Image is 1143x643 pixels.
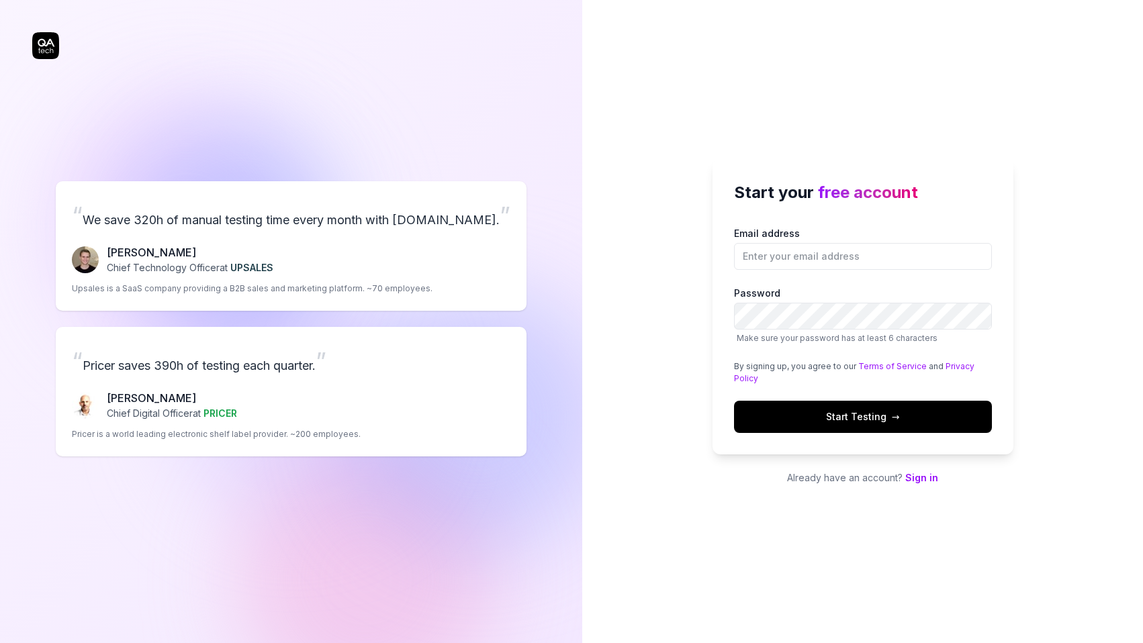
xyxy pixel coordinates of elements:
span: “ [72,346,83,376]
p: Chief Digital Officer at [107,406,237,420]
span: Start Testing [826,409,900,424]
span: free account [818,183,918,202]
button: Start Testing→ [734,401,992,433]
p: Pricer saves 390h of testing each quarter. [72,343,510,379]
span: PRICER [203,407,237,419]
span: “ [72,201,83,230]
a: “Pricer saves 390h of testing each quarter.”Chris Chalkitis[PERSON_NAME]Chief Digital Officerat P... [56,327,527,456]
a: “We save 320h of manual testing time every month with [DOMAIN_NAME].”Fredrik Seidl[PERSON_NAME]Ch... [56,181,527,311]
h2: Start your [734,181,992,205]
a: Privacy Policy [734,361,974,383]
p: [PERSON_NAME] [107,390,237,406]
p: Pricer is a world leading electronic shelf label provider. ~200 employees. [72,428,361,440]
span: → [892,409,900,424]
span: UPSALES [230,262,273,273]
p: Upsales is a SaaS company providing a B2B sales and marketing platform. ~70 employees. [72,283,432,295]
a: Sign in [905,472,938,483]
p: Chief Technology Officer at [107,260,273,275]
span: Make sure your password has at least 6 characters [737,333,938,343]
div: By signing up, you agree to our and [734,360,992,385]
span: ” [500,201,510,230]
label: Email address [734,226,992,270]
p: [PERSON_NAME] [107,244,273,260]
input: PasswordMake sure your password has at least 6 characters [734,303,992,330]
input: Email address [734,243,992,270]
img: Fredrik Seidl [72,246,99,273]
a: Terms of Service [858,361,927,371]
p: We save 320h of manual testing time every month with [DOMAIN_NAME]. [72,197,510,234]
p: Already have an account? [713,471,1013,485]
label: Password [734,286,992,344]
img: Chris Chalkitis [72,392,99,419]
span: ” [316,346,326,376]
